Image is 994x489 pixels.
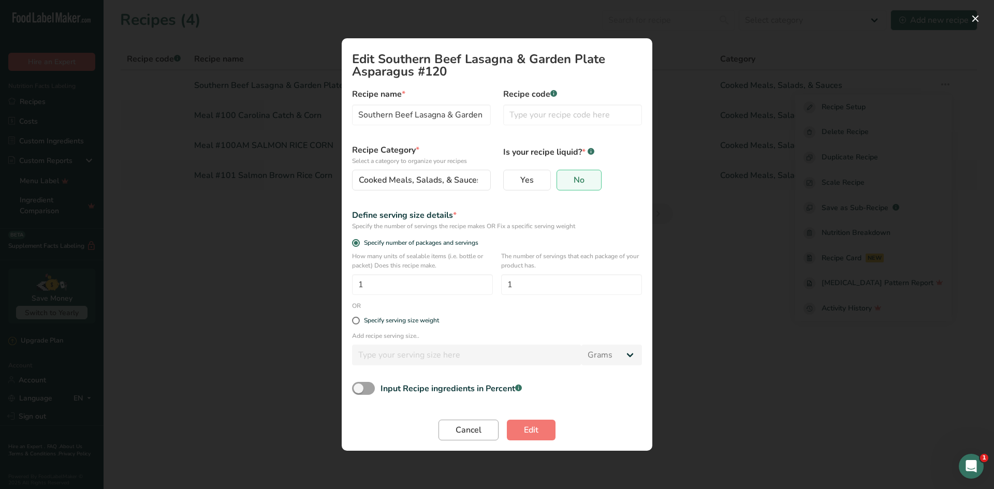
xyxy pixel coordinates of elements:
h1: Edit Southern Beef Lasagna & Garden Plate Asparagus #120 [352,53,642,78]
label: Recipe name [352,88,491,100]
span: Specify number of packages and servings [360,239,478,247]
p: Is your recipe liquid? [503,144,642,158]
span: Cooked Meals, Salads, & Sauces [359,174,481,186]
div: Specify serving size weight [364,317,439,324]
p: Select a category to organize your recipes [352,156,491,166]
button: Cancel [438,420,499,440]
div: Define serving size details [352,209,642,221]
label: Recipe Category [352,144,491,166]
span: Edit [524,424,538,436]
input: Type your recipe code here [503,105,642,125]
iframe: Intercom live chat [959,454,984,479]
input: Type your recipe name here [352,105,491,125]
div: Specify the number of servings the recipe makes OR Fix a specific serving weight [352,221,642,231]
span: No [574,175,584,185]
p: The number of servings that each package of your product has. [501,251,642,270]
label: Recipe code [503,88,642,100]
button: Cooked Meals, Salads, & Sauces [352,170,491,190]
p: Add recipe serving size.. [352,331,642,340]
span: Yes [520,175,534,185]
div: Input Recipe ingredients in Percent [381,382,522,395]
div: OR [346,301,367,310]
span: 1 [980,454,988,462]
p: How many units of sealable items (i.e. bottle or packet) Does this recipe make. [352,251,493,270]
button: Edit [507,420,556,440]
span: Cancel [456,424,481,436]
input: Type your serving size here [352,345,581,365]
